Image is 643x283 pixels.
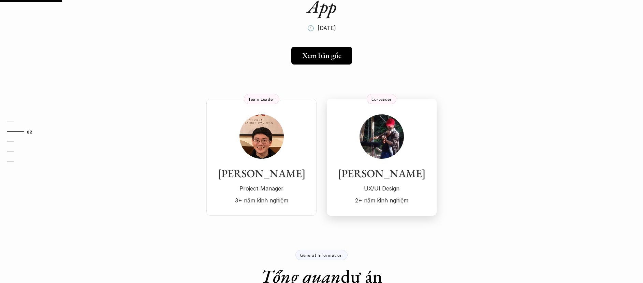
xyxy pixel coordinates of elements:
[206,99,317,216] a: [PERSON_NAME]Project Manager3+ năm kinh nghiệmTeam Leader
[307,23,336,33] p: 🕔 [DATE]
[213,167,310,180] h3: [PERSON_NAME]
[291,47,352,65] a: Xem bản gốc
[371,97,392,101] p: Co-leader
[213,183,310,194] p: Project Manager
[334,183,430,194] p: UX/UI Design
[7,128,39,136] a: 02
[213,195,310,206] p: 3+ năm kinh nghiệm
[334,195,430,206] p: 2+ năm kinh nghiệm
[27,129,32,134] strong: 02
[302,51,341,60] h5: Xem bản gốc
[327,99,437,216] a: [PERSON_NAME]UX/UI Design2+ năm kinh nghiệmCo-leader
[300,253,342,257] p: General Information
[248,97,275,101] p: Team Leader
[334,167,430,180] h3: [PERSON_NAME]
